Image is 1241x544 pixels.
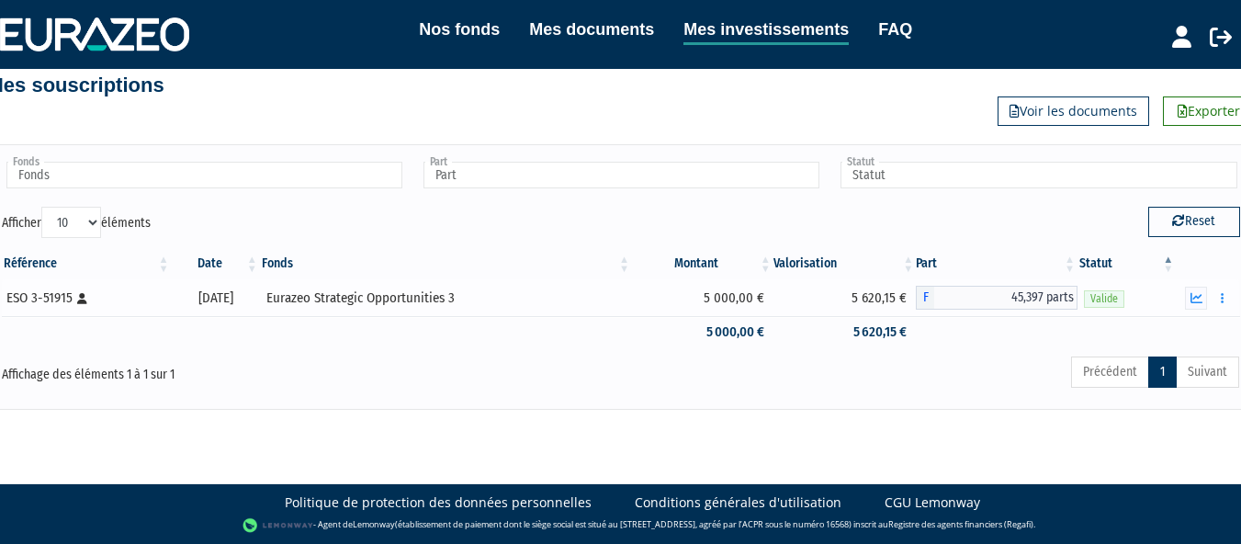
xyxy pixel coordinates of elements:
span: 45,397 parts [934,286,1077,310]
div: Eurazeo Strategic Opportunities 3 [266,289,626,308]
a: FAQ [878,17,912,42]
a: Voir les documents [998,96,1149,126]
a: Conditions générales d'utilisation [635,493,841,512]
td: 5 000,00 € [632,316,773,348]
a: Suivant [1176,357,1239,388]
th: Statut : activer pour trier la colonne par ordre d&eacute;croissant [1077,248,1176,279]
a: Précédent [1071,357,1149,388]
th: Référence : activer pour trier la colonne par ordre croissant [2,248,172,279]
th: Valorisation: activer pour trier la colonne par ordre croissant [773,248,916,279]
i: [Français] Personne physique [77,293,87,304]
img: logo-lemonway.png [243,516,313,535]
th: Date: activer pour trier la colonne par ordre croissant [172,248,260,279]
th: Montant: activer pour trier la colonne par ordre croissant [632,248,773,279]
td: 5 000,00 € [632,279,773,316]
a: Registre des agents financiers (Regafi) [888,518,1033,530]
span: Valide [1084,290,1124,308]
button: Reset [1148,207,1240,236]
div: [DATE] [178,289,254,308]
a: Mes investissements [683,17,849,45]
td: 5 620,15 € [773,279,916,316]
a: CGU Lemonway [885,493,980,512]
a: 1 [1148,357,1177,388]
div: Affichage des éléments 1 à 1 sur 1 [2,355,502,384]
div: F - Eurazeo Strategic Opportunities 3 [916,286,1077,310]
a: Politique de protection des données personnelles [285,493,592,512]
th: Fonds: activer pour trier la colonne par ordre croissant [260,248,632,279]
td: 5 620,15 € [773,316,916,348]
span: F [916,286,934,310]
a: Mes documents [529,17,654,42]
label: Afficher éléments [2,207,151,238]
div: ESO 3-51915 [6,289,165,308]
select: Afficheréléments [41,207,101,238]
div: - Agent de (établissement de paiement dont le siège social est situé au [STREET_ADDRESS], agréé p... [18,516,1223,535]
th: Part: activer pour trier la colonne par ordre croissant [916,248,1077,279]
a: Nos fonds [419,17,500,42]
a: Lemonway [353,518,395,530]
